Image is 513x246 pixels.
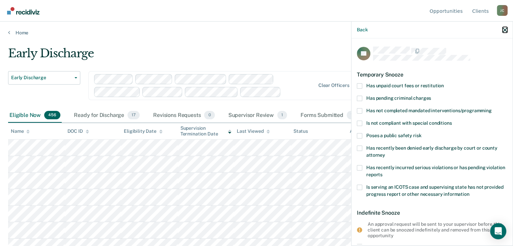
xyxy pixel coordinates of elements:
[180,125,232,137] div: Supervision Termination Date
[490,223,506,239] div: Open Intercom Messenger
[368,221,502,238] div: An approval request will be sent to your supervisor before this client can be snoozed indefinitel...
[366,133,421,138] span: Poses a public safety risk
[497,5,508,16] div: J C
[227,108,289,123] div: Supervisor Review
[73,108,141,123] div: Ready for Discharge
[366,83,444,88] span: Has unpaid court fees or restitution
[366,120,452,126] span: Is not compliant with special conditions
[44,111,60,120] span: 456
[7,7,39,14] img: Recidiviz
[299,108,361,123] div: Forms Submitted
[366,145,497,158] span: Has recently been denied early discharge by court or county attorney
[124,128,163,134] div: Eligibility Date
[127,111,140,120] span: 17
[237,128,269,134] div: Last Viewed
[366,165,505,177] span: Has recently incurred serious violations or has pending violation reports
[277,111,287,120] span: 1
[347,111,359,120] span: 13
[8,30,505,36] a: Home
[350,128,381,134] div: Assigned to
[318,83,349,88] div: Clear officers
[366,184,503,197] span: Is serving an ICOTS case and supervising state has not provided progress report or other necessar...
[293,128,308,134] div: Status
[8,47,393,66] div: Early Discharge
[11,75,72,81] span: Early Discharge
[152,108,216,123] div: Revisions Requests
[67,128,89,134] div: DOC ID
[366,95,431,101] span: Has pending criminal charges
[357,27,368,33] button: Back
[357,66,507,83] div: Temporary Snooze
[357,204,507,221] div: Indefinite Snooze
[204,111,215,120] span: 0
[11,128,30,134] div: Name
[497,5,508,16] button: Profile dropdown button
[366,108,492,113] span: Has not completed mandated interventions/programming
[8,108,62,123] div: Eligible Now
